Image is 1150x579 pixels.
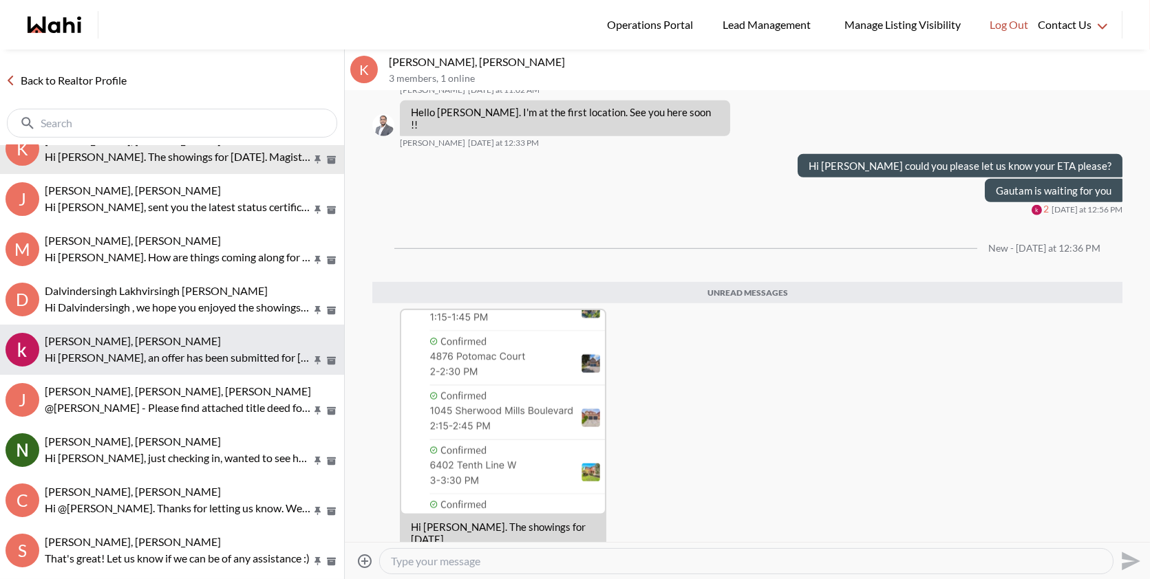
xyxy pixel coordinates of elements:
span: Lead Management [723,16,816,34]
img: 1000033672.png [401,310,605,514]
div: k [6,132,39,166]
textarea: Type your message [391,554,1102,568]
p: [PERSON_NAME], [PERSON_NAME] [389,55,1144,69]
img: G [372,114,394,136]
span: Manage Listing Visibility [840,16,965,34]
div: D [6,283,39,316]
p: 3 members , 1 online [389,73,1144,85]
button: Pin [312,405,324,417]
span: Dalvindersingh Lakhvirsingh [PERSON_NAME] [45,284,268,297]
button: Pin [312,355,324,367]
p: Hi @[PERSON_NAME]. Thanks for letting us know. We are here for you when you are ready. [45,500,311,516]
div: M [6,232,39,266]
p: @[PERSON_NAME] - Please find attached title deed for the parking spots for your reference. The se... [45,400,311,416]
p: Hi [PERSON_NAME] could you please let us know your ETA please? [809,160,1111,172]
div: Gautam Khanna [372,114,394,136]
div: C [6,483,39,517]
button: Pin [312,556,324,567]
span: Operations Portal [607,16,698,34]
time: 2025-09-13T16:33:18.745Z [468,138,539,149]
div: S [6,534,39,567]
button: Archive [324,505,339,517]
button: Archive [324,305,339,316]
button: Archive [324,405,339,417]
div: J [6,383,39,417]
time: 2025-09-13T16:56:21.576Z [1052,204,1122,215]
button: Pin [312,305,324,316]
button: Archive [324,556,339,567]
div: J [6,182,39,216]
button: Archive [324,204,339,216]
button: Pin [312,154,324,166]
span: [PERSON_NAME], [PERSON_NAME] [45,234,221,247]
button: Pin [312,505,324,517]
input: Search [41,116,306,130]
p: That's great! Let us know if we can be of any assistance :) [45,550,311,567]
div: k [350,56,378,83]
a: Wahi homepage [28,17,81,33]
span: Log Out [990,16,1028,34]
button: Send [1114,545,1144,576]
span: [PERSON_NAME], [PERSON_NAME] [45,133,221,146]
p: Gautam is waiting for you [996,184,1111,197]
p: Hi [PERSON_NAME], an offer has been submitted for [STREET_ADDRESS][PERSON_NAME]. If you’re still ... [45,349,311,366]
button: Archive [324,455,339,467]
img: k [1032,205,1042,215]
p: Hi Dalvindersingh , we hope you enjoyed the showings! Did the properties align with what you’re l... [45,299,311,316]
span: [PERSON_NAME], [PERSON_NAME] [45,334,221,347]
p: Hello [PERSON_NAME]. I'm at the first location. See you here soon !! [411,106,719,131]
span: 2 [1043,204,1049,215]
button: Archive [324,254,339,266]
button: Archive [324,355,339,367]
span: [PERSON_NAME], [PERSON_NAME] [45,184,221,197]
div: Unread messages [372,282,1122,304]
div: khalid Alvi [1032,205,1042,215]
span: [PERSON_NAME], [PERSON_NAME], [PERSON_NAME] [45,384,311,397]
p: Hi [PERSON_NAME]. How are things coming along for you with the mortgage approval? Are you ready t... [45,249,311,265]
span: [PERSON_NAME], [PERSON_NAME] [45,435,221,448]
p: Hi [PERSON_NAME], just checking in, wanted to see how everything is going with the mortgage proce... [45,450,311,466]
button: Archive [324,154,339,166]
button: Pin [312,455,324,467]
p: Hi [PERSON_NAME], sent you the latest status certificate via email for lawyer review. Thanks [45,199,311,215]
img: k [6,333,39,367]
img: N [6,433,39,467]
div: Nidhi Singh, Behnam [6,433,39,467]
button: Pin [312,254,324,266]
span: [PERSON_NAME] [400,138,465,149]
button: Pin [312,204,324,216]
div: New - [DATE] at 12:36 PM [988,243,1100,254]
div: khalid Alvi, Behnam [6,333,39,367]
p: Hi [PERSON_NAME]. The showings for [DATE]. Magistrate Terrace isn't allowing any further showings... [45,149,311,165]
span: [PERSON_NAME], [PERSON_NAME] [45,535,221,548]
span: [PERSON_NAME], [PERSON_NAME] [45,485,221,498]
